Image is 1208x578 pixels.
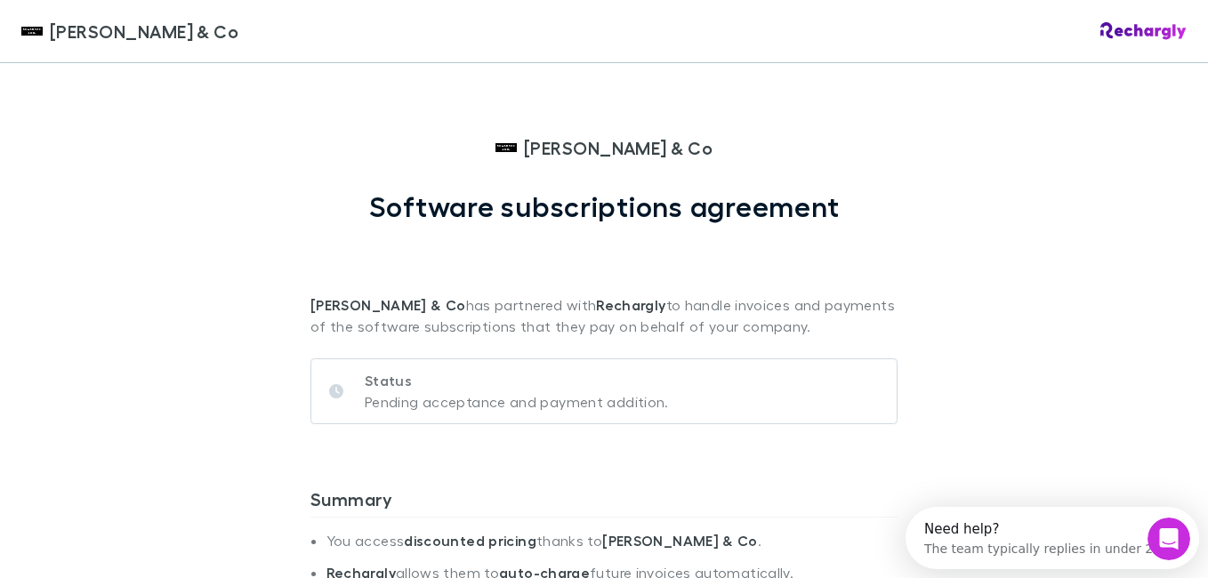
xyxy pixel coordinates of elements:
iframe: Intercom live chat discovery launcher [906,507,1199,569]
strong: [PERSON_NAME] & Co [602,532,758,550]
p: Pending acceptance and payment addition. [365,391,669,413]
strong: [PERSON_NAME] & Co [310,296,466,314]
img: Rechargly Logo [1100,22,1187,40]
span: [PERSON_NAME] & Co [524,134,713,161]
iframe: Intercom live chat [1148,518,1190,560]
img: Shaddock & Co's Logo [495,137,517,158]
h3: Summary [310,488,898,517]
h1: Software subscriptions agreement [369,189,840,223]
div: The team typically replies in under 2h [19,29,255,48]
p: has partnered with to handle invoices and payments of the software subscriptions that they pay on... [310,223,898,337]
strong: Rechargly [596,296,665,314]
div: Need help? [19,15,255,29]
img: Shaddock & Co's Logo [21,20,43,42]
div: Open Intercom Messenger [7,7,308,56]
strong: discounted pricing [404,532,536,550]
li: You access thanks to . [326,532,898,564]
p: Status [365,370,669,391]
span: [PERSON_NAME] & Co [50,18,238,44]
